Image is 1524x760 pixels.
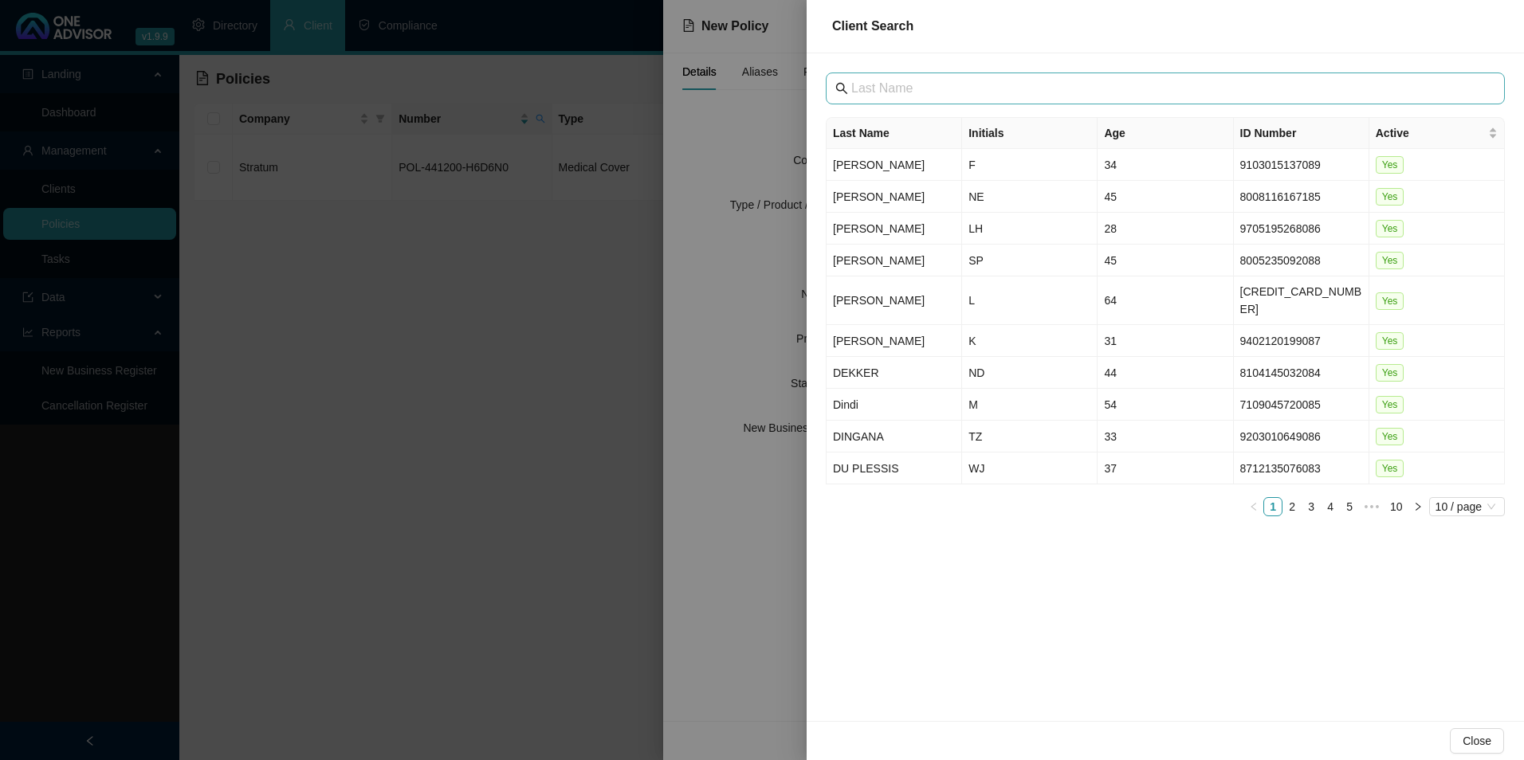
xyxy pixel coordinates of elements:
[1385,498,1408,515] a: 10
[1340,497,1359,516] li: 5
[1408,497,1428,516] button: right
[1234,421,1369,452] td: 9203010649086
[962,325,1098,357] td: K
[832,19,913,33] span: Client Search
[1376,188,1404,206] span: Yes
[1234,213,1369,245] td: 9705195268086
[1321,497,1340,516] li: 4
[1263,497,1282,516] li: 1
[1450,728,1504,754] button: Close
[851,79,1483,98] input: Last Name
[827,213,962,245] td: [PERSON_NAME]
[1264,498,1282,515] a: 1
[1104,159,1117,171] span: 34
[962,276,1098,325] td: L
[1104,254,1117,267] span: 45
[1376,332,1404,350] span: Yes
[962,421,1098,452] td: TZ
[1341,498,1358,515] a: 5
[1098,118,1233,149] th: Age
[1244,497,1263,516] li: Previous Page
[1359,497,1385,516] span: •••
[1234,452,1369,484] td: 8712135076083
[962,149,1098,181] td: F
[1429,497,1505,516] div: Page Size
[827,389,962,421] td: Dindi
[1234,181,1369,213] td: 8008116167185
[1322,498,1339,515] a: 4
[1463,732,1491,750] span: Close
[827,181,962,213] td: [PERSON_NAME]
[1234,325,1369,357] td: 9402120199087
[827,452,962,484] td: DU PLESSIS
[1302,498,1320,515] a: 3
[1282,497,1302,516] li: 2
[827,421,962,452] td: DINGANA
[1376,124,1485,142] span: Active
[962,213,1098,245] td: LH
[1359,497,1385,516] li: Next 5 Pages
[1376,292,1404,310] span: Yes
[1283,498,1301,515] a: 2
[1376,220,1404,237] span: Yes
[1104,430,1117,443] span: 33
[1436,498,1498,515] span: 10 / page
[1369,118,1505,149] th: Active
[1376,396,1404,413] span: Yes
[1234,118,1369,149] th: ID Number
[1302,497,1321,516] li: 3
[1234,276,1369,325] td: [CREDIT_CARD_NUMBER]
[1234,149,1369,181] td: 9103015137089
[1104,398,1117,411] span: 54
[827,276,962,325] td: [PERSON_NAME]
[1104,335,1117,347] span: 31
[1104,222,1117,235] span: 28
[962,452,1098,484] td: WJ
[1408,497,1428,516] li: Next Page
[1104,294,1117,307] span: 64
[835,82,848,95] span: search
[1249,502,1259,511] span: left
[962,389,1098,421] td: M
[1376,364,1404,382] span: Yes
[1244,497,1263,516] button: left
[962,245,1098,276] td: SP
[827,149,962,181] td: [PERSON_NAME]
[1234,245,1369,276] td: 8005235092088
[1234,357,1369,389] td: 8104145032084
[962,357,1098,389] td: ND
[1376,252,1404,269] span: Yes
[962,118,1098,149] th: Initials
[962,181,1098,213] td: NE
[1104,462,1117,475] span: 37
[1385,497,1408,516] li: 10
[1413,502,1423,511] span: right
[827,245,962,276] td: [PERSON_NAME]
[827,357,962,389] td: DEKKER
[1376,460,1404,477] span: Yes
[1104,366,1117,379] span: 44
[1376,428,1404,445] span: Yes
[1234,389,1369,421] td: 7109045720085
[1376,156,1404,174] span: Yes
[827,325,962,357] td: [PERSON_NAME]
[827,118,962,149] th: Last Name
[1104,190,1117,203] span: 45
